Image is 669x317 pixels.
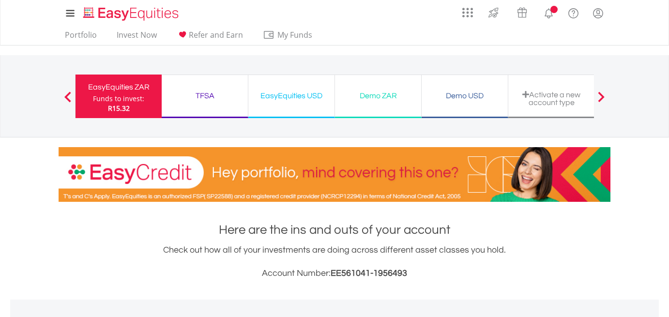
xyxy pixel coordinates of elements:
span: My Funds [263,29,326,41]
div: Funds to invest: [93,94,144,104]
span: Refer and Earn [189,30,243,40]
div: TFSA [167,89,242,103]
span: R15.32 [108,104,130,113]
a: Home page [79,2,182,22]
a: AppsGrid [456,2,479,18]
h3: Account Number: [59,267,610,280]
div: Check out how all of your investments are doing across different asset classes you hold. [59,243,610,280]
div: Demo USD [427,89,502,103]
div: Activate a new account type [514,91,589,106]
a: Notifications [536,2,561,22]
a: Invest Now [113,30,161,45]
a: Vouchers [508,2,536,20]
h1: Here are the ins and outs of your account [59,221,610,239]
div: Demo ZAR [341,89,415,103]
img: grid-menu-icon.svg [462,7,473,18]
div: EasyEquities ZAR [81,80,156,94]
img: EasyEquities_Logo.png [81,6,182,22]
div: EasyEquities USD [254,89,329,103]
a: FAQ's and Support [561,2,586,22]
a: Portfolio [61,30,101,45]
span: EE561041-1956493 [331,269,407,278]
img: EasyCredit Promotion Banner [59,147,610,202]
a: My Profile [586,2,610,24]
a: Refer and Earn [173,30,247,45]
img: thrive-v2.svg [486,5,502,20]
img: vouchers-v2.svg [514,5,530,20]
